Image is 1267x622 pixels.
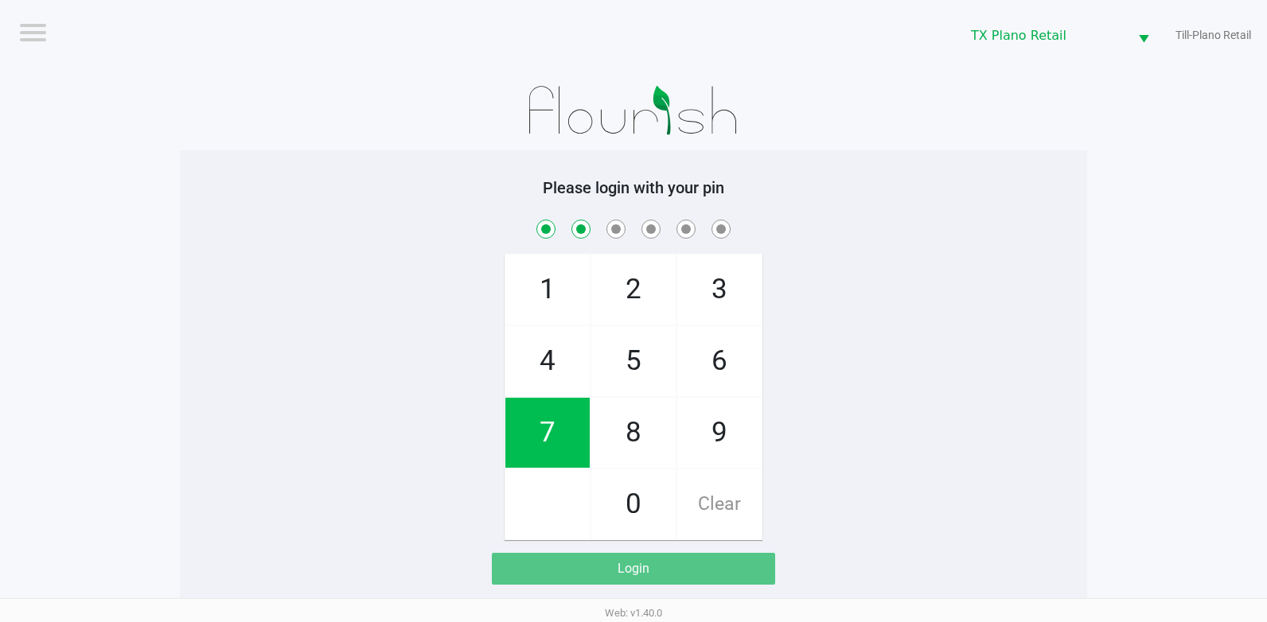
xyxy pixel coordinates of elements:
[971,26,1119,45] span: TX Plano Retail
[1129,17,1159,54] button: Select
[591,398,676,468] span: 8
[605,607,662,619] span: Web: v1.40.0
[1175,27,1251,44] span: Till-Plano Retail
[591,255,676,325] span: 2
[677,398,762,468] span: 9
[505,398,590,468] span: 7
[677,469,762,539] span: Clear
[591,469,676,539] span: 0
[505,255,590,325] span: 1
[192,178,1075,197] h5: Please login with your pin
[677,326,762,396] span: 6
[591,326,676,396] span: 5
[677,255,762,325] span: 3
[505,326,590,396] span: 4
